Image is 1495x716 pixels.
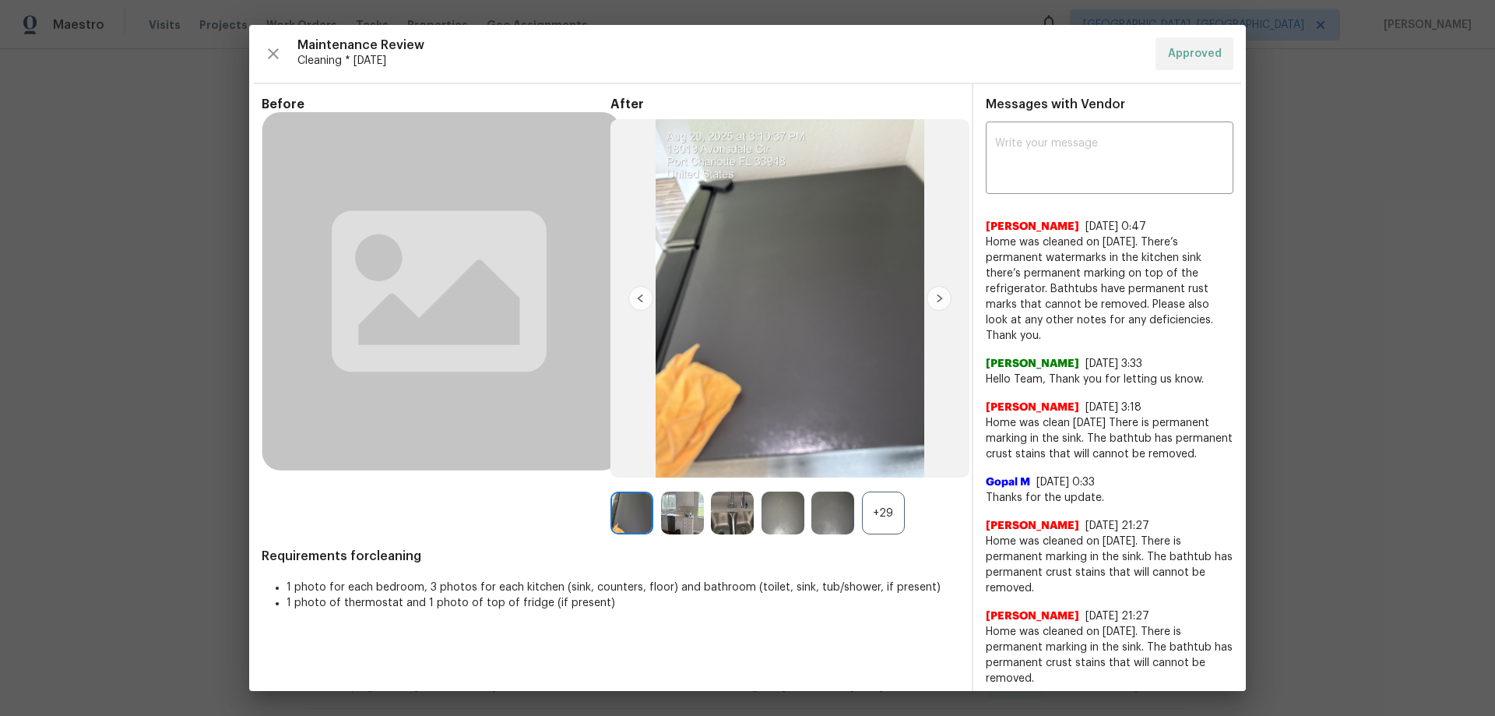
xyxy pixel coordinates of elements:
[986,474,1030,490] span: Gopal M
[986,518,1079,534] span: [PERSON_NAME]
[986,490,1233,506] span: Thanks for the update.
[297,37,1143,53] span: Maintenance Review
[262,97,610,112] span: Before
[986,415,1233,462] span: Home was clean [DATE] There is permanent marking in the sink. The bathtub has permanent crust sta...
[986,400,1079,415] span: [PERSON_NAME]
[297,53,1143,69] span: Cleaning * [DATE]
[1085,611,1149,622] span: [DATE] 21:27
[986,98,1125,111] span: Messages with Vendor
[986,372,1233,387] span: Hello Team, Thank you for letting us know.
[986,624,1233,686] span: Home was cleaned on [DATE]. There is permanent marking in the sink. The bathtub has permanent cru...
[986,356,1079,372] span: [PERSON_NAME]
[1036,477,1095,488] span: [DATE] 0:33
[287,580,959,595] li: 1 photo for each bedroom, 3 photos for each kitchen (sink, counters, floor) and bathroom (toilet,...
[986,219,1079,235] span: [PERSON_NAME]
[927,286,952,311] img: right-chevron-button-url
[1085,520,1149,531] span: [DATE] 21:27
[610,97,959,112] span: After
[986,534,1233,596] span: Home was cleaned on [DATE]. There is permanent marking in the sink. The bathtub has permanent cru...
[1085,402,1141,413] span: [DATE] 3:18
[1085,221,1146,232] span: [DATE] 0:47
[287,595,959,611] li: 1 photo of thermostat and 1 photo of top of fridge (if present)
[262,548,959,564] span: Requirements for cleaning
[1085,358,1142,369] span: [DATE] 3:33
[628,286,653,311] img: left-chevron-button-url
[986,235,1233,344] span: Home was cleaned on [DATE]. There’s permanent watermarks in the kitchen sink there’s permanent ma...
[862,492,905,534] div: +29
[986,608,1079,624] span: [PERSON_NAME]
